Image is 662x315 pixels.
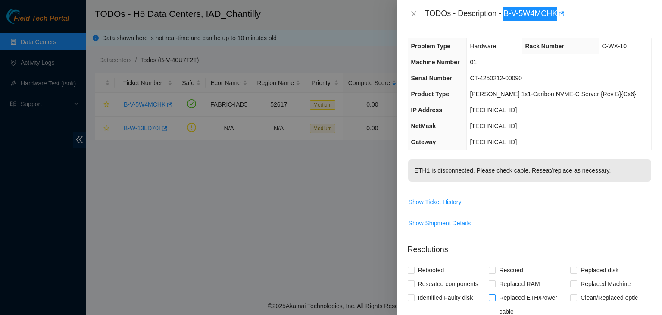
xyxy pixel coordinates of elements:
[408,195,462,209] button: Show Ticket History
[411,123,436,129] span: NetMask
[577,263,622,277] span: Replaced disk
[411,107,442,113] span: IP Address
[408,159,651,182] p: ETH1 is disconnected. Please check cable. Reseat/replace as necessary.
[415,263,448,277] span: Rebooted
[410,10,417,17] span: close
[525,43,564,50] span: Rack Number
[602,43,627,50] span: C-WX-10
[470,43,496,50] span: Hardware
[470,107,517,113] span: [TECHNICAL_ID]
[470,139,517,145] span: [TECHNICAL_ID]
[411,75,452,82] span: Serial Number
[470,123,517,129] span: [TECHNICAL_ID]
[415,291,477,305] span: Identified Faulty disk
[470,75,522,82] span: CT-4250212-00090
[577,277,634,291] span: Replaced Machine
[409,218,471,228] span: Show Shipment Details
[411,91,449,98] span: Product Type
[411,59,460,66] span: Machine Number
[415,277,482,291] span: Reseated components
[496,277,543,291] span: Replaced RAM
[577,291,641,305] span: Clean/Replaced optic
[408,216,472,230] button: Show Shipment Details
[409,197,462,207] span: Show Ticket History
[470,59,477,66] span: 01
[408,237,652,255] p: Resolutions
[425,7,652,21] div: TODOs - Description - B-V-5W4MCHK
[411,139,436,145] span: Gateway
[411,43,451,50] span: Problem Type
[496,263,526,277] span: Rescued
[470,91,636,98] span: [PERSON_NAME] 1x1-Caribou NVME-C Server {Rev B}{Cx6}
[408,10,420,18] button: Close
